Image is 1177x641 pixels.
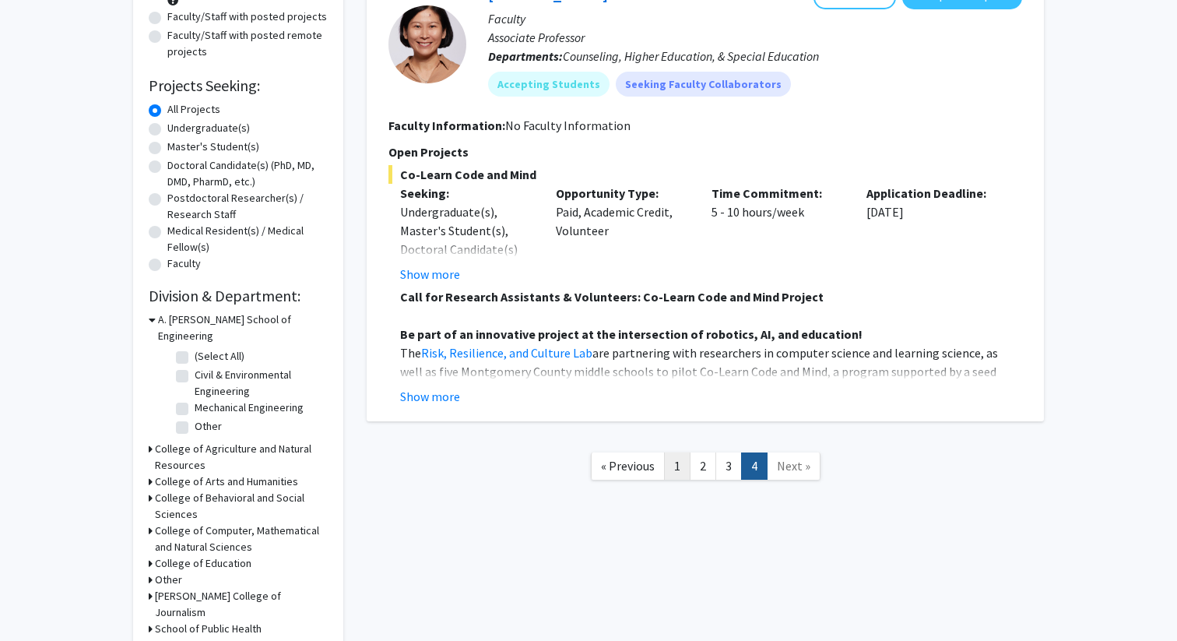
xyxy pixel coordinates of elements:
[400,345,421,361] span: The
[167,190,328,223] label: Postdoctoral Researcher(s) / Research Staff
[544,184,700,284] div: Paid, Academic Credit, Volunteer
[158,312,328,344] h3: A. [PERSON_NAME] School of Engineering
[155,572,182,588] h3: Other
[155,441,328,474] h3: College of Agriculture and Natural Resources
[195,418,222,435] label: Other
[855,184,1010,284] div: [DATE]
[777,458,810,474] span: Next »
[400,345,998,398] span: are partnering with researchers in computer science and learning science, as well as five Montgom...
[167,223,328,255] label: Medical Resident(s) / Medical Fellow(s)
[155,555,251,572] h3: College of Education
[488,72,610,97] mat-chip: Accepting Students
[167,139,259,155] label: Master's Student(s)
[505,118,631,133] span: No Faculty Information
[155,523,328,555] h3: College of Computer, Mathematical and Natural Sciences
[155,490,328,523] h3: College of Behavioral and Social Sciences
[556,184,688,203] p: Opportunity Type:
[616,72,791,97] mat-chip: Seeking Faculty Collaborators
[167,255,201,272] label: Faculty
[601,458,655,474] span: « Previous
[488,28,1022,47] p: Associate Professor
[195,348,244,365] label: (Select All)
[388,118,505,133] b: Faculty Information:
[155,588,328,621] h3: [PERSON_NAME] College of Journalism
[421,345,592,361] a: Risk, Resilience, and Culture Lab
[715,453,742,480] a: 3
[664,453,690,480] a: 1
[591,453,665,480] a: Previous
[195,367,324,400] label: Civil & Environmental Engineering
[167,9,327,25] label: Faculty/Staff with posted projects
[711,184,844,203] p: Time Commitment:
[488,48,563,64] b: Departments:
[866,184,999,203] p: Application Deadline:
[563,48,819,64] span: Counseling, Higher Education, & Special Education
[388,165,1022,184] span: Co-Learn Code and Mind
[767,453,820,480] a: Next Page
[195,400,304,416] label: Mechanical Engineering
[155,474,298,490] h3: College of Arts and Humanities
[155,621,262,637] h3: School of Public Health
[388,143,1022,161] p: Open Projects
[167,157,328,190] label: Doctoral Candidate(s) (PhD, MD, DMD, PharmD, etc.)
[149,287,328,305] h2: Division & Department:
[400,184,532,203] p: Seeking:
[149,76,328,95] h2: Projects Seeking:
[400,203,532,296] div: Undergraduate(s), Master's Student(s), Doctoral Candidate(s) (PhD, MD, DMD, PharmD, etc.)
[167,27,328,60] label: Faculty/Staff with posted remote projects
[367,437,1044,500] nav: Page navigation
[167,101,220,118] label: All Projects
[400,387,460,406] button: Show more
[741,453,768,480] a: 4
[167,120,250,136] label: Undergraduate(s)
[12,571,66,629] iframe: Chat
[400,326,863,342] strong: Be part of an innovative project at the intersection of robotics, AI, and education!
[400,289,824,305] strong: Call for Research Assistants & Volunteers: Co-Learn Code and Mind Project
[700,184,856,284] div: 5 - 10 hours/week
[690,453,716,480] a: 2
[400,265,460,284] button: Show more
[488,9,1022,28] p: Faculty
